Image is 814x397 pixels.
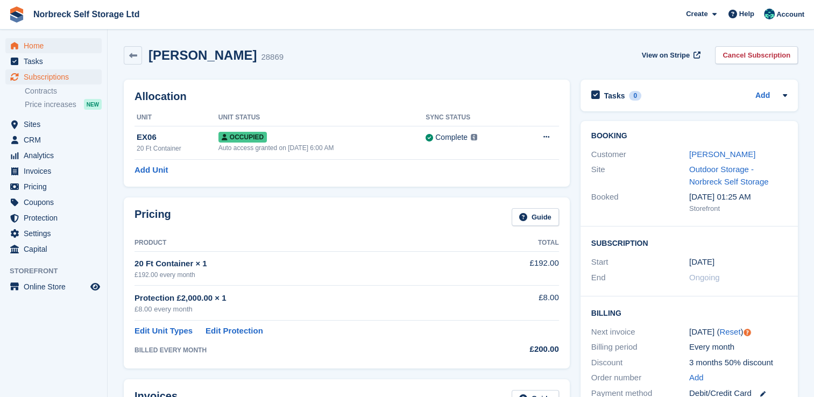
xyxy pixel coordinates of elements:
span: Coupons [24,195,88,210]
div: £8.00 every month [135,304,480,315]
a: Edit Unit Types [135,325,193,337]
span: Subscriptions [24,69,88,84]
span: Tasks [24,54,88,69]
div: 0 [629,91,641,101]
a: Add [689,372,704,384]
div: Auto access granted on [DATE] 6:00 AM [218,143,426,153]
a: Reset [719,327,740,336]
div: [DATE] 01:25 AM [689,191,787,203]
div: 3 months 50% discount [689,357,787,369]
span: Capital [24,242,88,257]
th: Product [135,235,480,252]
a: Price increases NEW [25,98,102,110]
a: menu [5,54,102,69]
h2: Subscription [591,237,787,248]
h2: Booking [591,132,787,140]
span: Analytics [24,148,88,163]
img: stora-icon-8386f47178a22dfd0bd8f6a31ec36ba5ce8667c1dd55bd0f319d3a0aa187defe.svg [9,6,25,23]
div: Tooltip anchor [742,328,752,337]
span: Create [686,9,707,19]
span: Online Store [24,279,88,294]
time: 2023-11-24 00:00:00 UTC [689,256,714,268]
h2: [PERSON_NAME] [148,48,257,62]
div: Billing period [591,341,689,353]
div: Customer [591,148,689,161]
a: Contracts [25,86,102,96]
a: menu [5,69,102,84]
span: Sites [24,117,88,132]
a: menu [5,210,102,225]
div: BILLED EVERY MONTH [135,345,480,355]
th: Unit [135,109,218,126]
a: menu [5,226,102,241]
img: Sally King [764,9,775,19]
span: Protection [24,210,88,225]
div: NEW [84,99,102,110]
span: Price increases [25,100,76,110]
div: Storefront [689,203,787,214]
h2: Tasks [604,91,625,101]
h2: Pricing [135,208,171,226]
span: Help [739,9,754,19]
div: Start [591,256,689,268]
div: Site [591,164,689,188]
div: Order number [591,372,689,384]
img: icon-info-grey-7440780725fd019a000dd9b08b2336e03edf1995a4989e88bcd33f0948082b44.svg [471,134,477,140]
div: 20 Ft Container [137,144,218,153]
a: Add [755,90,770,102]
a: Outdoor Storage - Norbreck Self Storage [689,165,769,186]
td: £192.00 [480,251,559,285]
h2: Billing [591,307,787,318]
div: Booked [591,191,689,214]
a: menu [5,132,102,147]
div: [DATE] ( ) [689,326,787,338]
a: menu [5,242,102,257]
span: Occupied [218,132,267,143]
div: End [591,272,689,284]
div: Every month [689,341,787,353]
a: Norbreck Self Storage Ltd [29,5,144,23]
a: Preview store [89,280,102,293]
div: EX06 [137,131,218,144]
span: Account [776,9,804,20]
td: £8.00 [480,286,559,321]
a: menu [5,148,102,163]
div: 28869 [261,51,284,63]
span: Home [24,38,88,53]
a: View on Stripe [638,46,703,64]
div: Next invoice [591,326,689,338]
div: 20 Ft Container × 1 [135,258,480,270]
a: [PERSON_NAME] [689,150,755,159]
div: Protection £2,000.00 × 1 [135,292,480,304]
th: Total [480,235,559,252]
div: £200.00 [480,343,559,356]
a: menu [5,38,102,53]
span: Storefront [10,266,107,277]
div: £192.00 every month [135,270,480,280]
a: Edit Protection [206,325,263,337]
h2: Allocation [135,90,559,103]
a: menu [5,195,102,210]
a: menu [5,164,102,179]
th: Sync Status [426,109,518,126]
div: Complete [435,132,468,143]
span: Pricing [24,179,88,194]
span: Invoices [24,164,88,179]
span: View on Stripe [642,50,690,61]
span: CRM [24,132,88,147]
span: Ongoing [689,273,720,282]
a: menu [5,117,102,132]
a: Add Unit [135,164,168,176]
a: Cancel Subscription [715,46,798,64]
a: menu [5,179,102,194]
div: Discount [591,357,689,369]
a: menu [5,279,102,294]
a: Guide [512,208,559,226]
span: Settings [24,226,88,241]
th: Unit Status [218,109,426,126]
